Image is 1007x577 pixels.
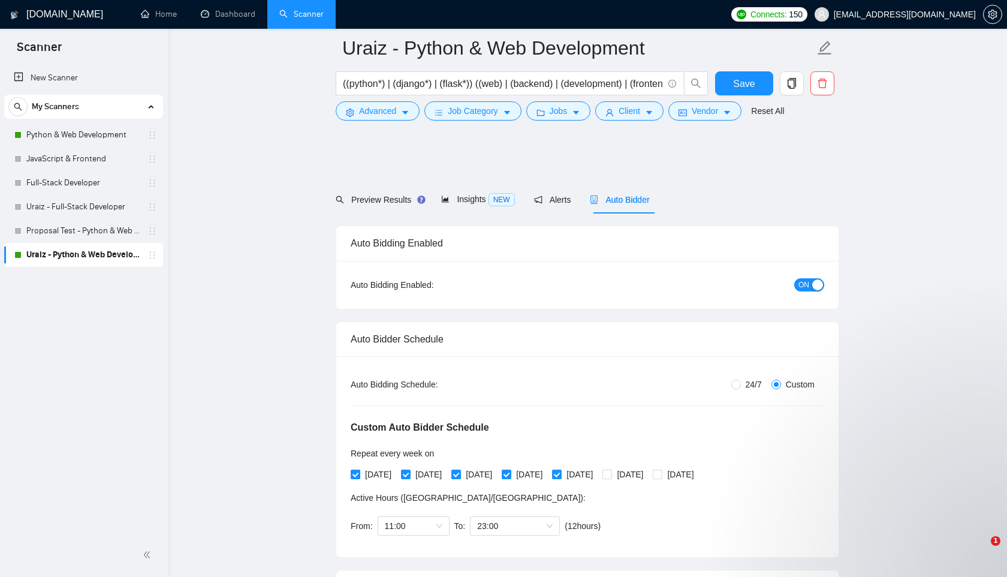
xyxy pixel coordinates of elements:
[503,108,511,117] span: caret-down
[416,194,427,205] div: Tooltip anchor
[4,95,163,267] li: My Scanners
[733,76,755,91] span: Save
[590,196,598,204] span: robot
[715,71,773,95] button: Save
[441,194,514,204] span: Insights
[4,66,163,90] li: New Scanner
[798,278,809,291] span: ON
[346,108,354,117] span: setting
[477,517,553,535] span: 23:00
[343,76,663,91] input: Search Freelance Jobs...
[336,195,422,205] span: Preview Results
[810,71,834,95] button: delete
[780,78,803,89] span: copy
[342,33,815,63] input: Scanner name...
[723,108,731,117] span: caret-down
[147,154,157,164] span: holder
[385,517,442,535] span: 11:00
[984,10,1002,19] span: setting
[737,10,746,19] img: upwork-logo.png
[751,104,784,118] a: Reset All
[983,10,1002,19] a: setting
[26,195,140,219] a: Uraiz - Full-Stack Developer
[780,71,804,95] button: copy
[684,71,708,95] button: search
[781,378,819,391] span: Custom
[966,536,995,565] iframe: Intercom live chat
[147,178,157,188] span: holder
[679,108,687,117] span: idcard
[536,108,545,117] span: folder
[10,5,19,25] img: logo
[605,108,614,117] span: user
[147,250,157,260] span: holder
[147,202,157,212] span: holder
[435,108,443,117] span: bars
[7,38,71,64] span: Scanner
[411,468,447,481] span: [DATE]
[147,226,157,236] span: holder
[26,123,140,147] a: Python & Web Development
[336,101,420,121] button: settingAdvancedcaret-down
[662,468,698,481] span: [DATE]
[572,108,580,117] span: caret-down
[26,147,140,171] a: JavaScript & Frontend
[279,9,324,19] a: searchScanner
[360,468,396,481] span: [DATE]
[550,104,568,118] span: Jobs
[668,80,676,88] span: info-circle
[668,101,741,121] button: idcardVendorcaret-down
[32,95,79,119] span: My Scanners
[595,101,664,121] button: userClientcaret-down
[818,10,826,19] span: user
[692,104,718,118] span: Vendor
[619,104,640,118] span: Client
[511,468,547,481] span: [DATE]
[14,66,153,90] a: New Scanner
[143,549,155,561] span: double-left
[26,243,140,267] a: Uraiz - Python & Web Development
[351,378,508,391] div: Auto Bidding Schedule:
[9,103,27,111] span: search
[359,104,396,118] span: Advanced
[351,226,824,260] div: Auto Bidding Enabled
[590,195,649,205] span: Auto Bidder
[26,171,140,195] a: Full-Stack Developer
[817,40,833,56] span: edit
[526,101,591,121] button: folderJobscaret-down
[351,449,434,458] span: Repeat every week on
[336,196,344,204] span: search
[454,521,466,531] span: To:
[741,378,767,391] span: 24/7
[489,193,515,206] span: NEW
[811,78,834,89] span: delete
[441,195,450,203] span: area-chart
[448,104,498,118] span: Job Category
[991,536,1000,546] span: 1
[562,468,598,481] span: [DATE]
[26,219,140,243] a: Proposal Test - Python & Web Development
[147,130,157,140] span: holder
[424,101,521,121] button: barsJob Categorycaret-down
[534,195,571,205] span: Alerts
[351,420,489,435] h5: Custom Auto Bidder Schedule
[750,8,786,21] span: Connects:
[351,322,824,356] div: Auto Bidder Schedule
[565,521,601,531] span: ( 12 hours)
[612,468,648,481] span: [DATE]
[351,278,508,291] div: Auto Bidding Enabled:
[401,108,409,117] span: caret-down
[789,8,802,21] span: 150
[351,521,373,531] span: From:
[645,108,653,117] span: caret-down
[8,97,28,116] button: search
[534,196,542,204] span: notification
[201,9,255,19] a: dashboardDashboard
[983,5,1002,24] button: setting
[141,9,177,19] a: homeHome
[685,78,707,89] span: search
[351,493,586,503] span: Active Hours ( [GEOGRAPHIC_DATA]/[GEOGRAPHIC_DATA] ):
[461,468,497,481] span: [DATE]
